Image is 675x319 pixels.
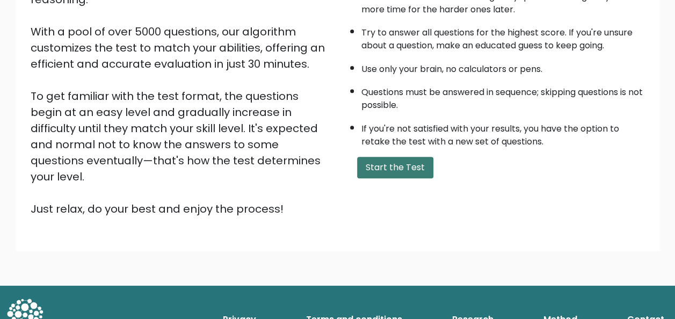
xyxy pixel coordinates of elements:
[357,157,433,178] button: Start the Test
[361,117,645,148] li: If you're not satisfied with your results, you have the option to retake the test with a new set ...
[361,57,645,76] li: Use only your brain, no calculators or pens.
[361,81,645,112] li: Questions must be answered in sequence; skipping questions is not possible.
[361,21,645,52] li: Try to answer all questions for the highest score. If you're unsure about a question, make an edu...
